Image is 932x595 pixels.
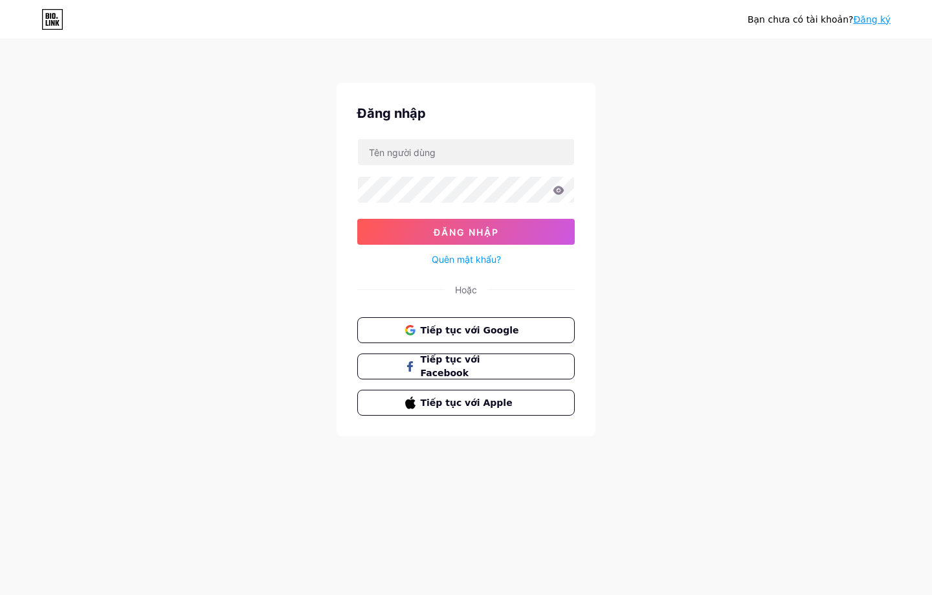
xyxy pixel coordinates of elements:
a: Đăng ký [853,14,891,25]
input: Tên người dùng [358,139,574,165]
font: Tiếp tục với Facebook [421,354,480,378]
font: Tiếp tục với Google [421,325,519,335]
a: Quên mật khẩu? [432,253,501,266]
font: Hoặc [455,284,477,295]
button: Đăng nhập [357,219,575,245]
font: Bạn chưa có tài khoản? [748,14,854,25]
font: Đăng nhập [434,227,499,238]
font: Quên mật khẩu? [432,254,501,265]
button: Tiếp tục với Facebook [357,354,575,379]
button: Tiếp tục với Apple [357,390,575,416]
button: Tiếp tục với Google [357,317,575,343]
font: Tiếp tục với Apple [421,398,513,408]
font: Đăng nhập [357,106,426,121]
